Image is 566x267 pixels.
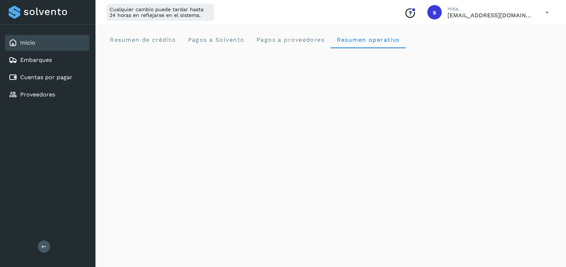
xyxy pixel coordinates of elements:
[20,39,35,46] a: Inicio
[5,69,89,85] div: Cuentas por pagar
[5,35,89,51] div: Inicio
[447,6,534,12] p: Hola,
[336,36,400,43] span: Resumen operativo
[110,36,176,43] span: Resumen de crédito
[107,4,214,21] div: Cualquier cambio puede tardar hasta 24 horas en reflejarse en el sistema.
[447,12,534,19] p: smedina@niagarawater.com
[5,87,89,103] div: Proveedores
[5,52,89,68] div: Embarques
[20,91,55,98] a: Proveedores
[20,56,52,63] a: Embarques
[187,36,244,43] span: Pagos a Solvento
[256,36,325,43] span: Pagos a proveedores
[20,74,72,81] a: Cuentas por pagar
